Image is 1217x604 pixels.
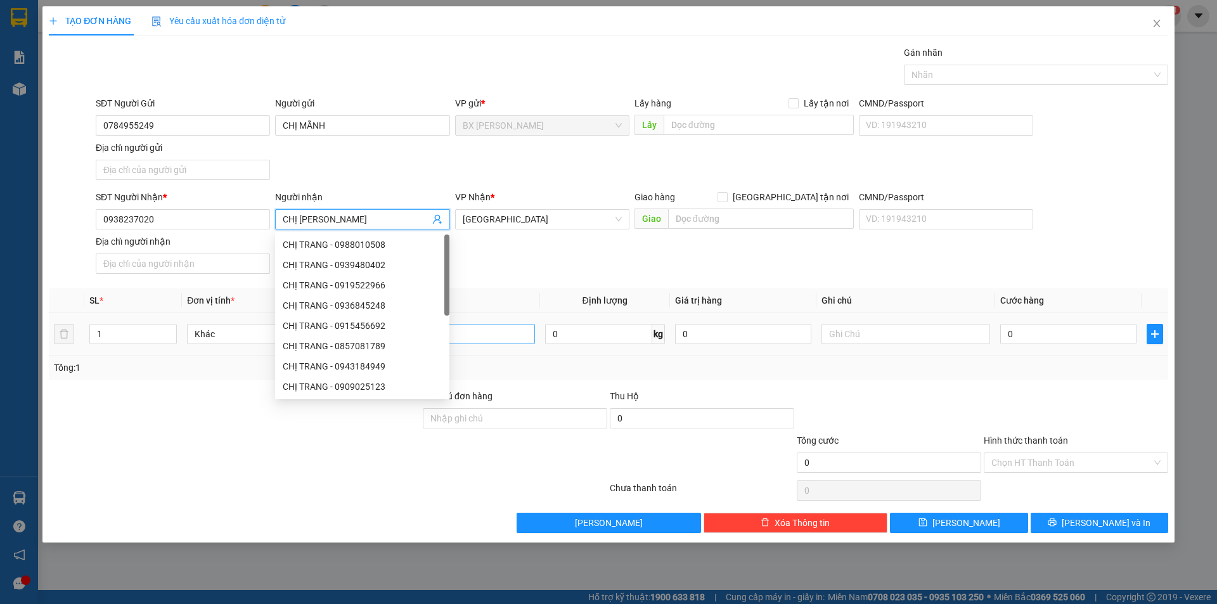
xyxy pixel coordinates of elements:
[463,210,622,229] span: Sài Gòn
[283,339,442,353] div: CHỊ TRANG - 0857081789
[11,73,211,117] span: [DEMOGRAPHIC_DATA][GEOGRAPHIC_DATA]
[455,192,491,202] span: VP Nhận
[634,192,675,202] span: Giao hàng
[11,26,211,41] div: CÔ [PERSON_NAME]
[918,518,927,528] span: save
[283,299,442,312] div: CHỊ TRANG - 0936845248
[984,435,1068,446] label: Hình thức thanh toán
[1139,6,1175,42] button: Close
[275,255,449,275] div: CHỊ TRANG - 0939480402
[49,16,131,26] span: TẠO ĐƠN HÀNG
[432,214,442,224] span: user-add
[608,481,795,503] div: Chưa thanh toán
[1000,295,1044,305] span: Cước hàng
[96,141,270,155] div: Địa chỉ người gửi
[1147,329,1162,339] span: plus
[54,361,470,375] div: Tổng: 1
[1048,518,1057,528] span: printer
[1147,324,1163,344] button: plus
[1031,513,1168,533] button: printer[PERSON_NAME] và In
[668,209,854,229] input: Dọc đường
[275,356,449,376] div: CHỊ TRANG - 0943184949
[704,513,888,533] button: deleteXóa Thông tin
[859,190,1033,204] div: CMND/Passport
[664,115,854,135] input: Dọc đường
[11,12,30,25] span: Gửi:
[283,278,442,292] div: CHỊ TRANG - 0919522966
[275,96,449,110] div: Người gửi
[275,316,449,336] div: CHỊ TRANG - 0915456692
[11,11,211,26] div: BX [PERSON_NAME]
[455,96,629,110] div: VP gửi
[799,96,854,110] span: Lấy tận nơi
[96,190,270,204] div: SĐT Người Nhận
[283,359,442,373] div: CHỊ TRANG - 0943184949
[283,319,442,333] div: CHỊ TRANG - 0915456692
[366,324,534,344] input: VD: Bàn, Ghế
[463,116,622,135] span: BX Cao Lãnh
[96,96,270,110] div: SĐT Người Gửi
[890,513,1027,533] button: save[PERSON_NAME]
[728,190,854,204] span: [GEOGRAPHIC_DATA] tận nơi
[275,376,449,397] div: CHỊ TRANG - 0909025123
[96,235,270,248] div: Địa chỉ người nhận
[11,59,29,72] span: DĐ:
[610,391,639,401] span: Thu Hộ
[634,98,671,108] span: Lấy hàng
[797,435,839,446] span: Tổng cước
[932,516,1000,530] span: [PERSON_NAME]
[89,295,100,305] span: SL
[583,295,628,305] span: Định lượng
[1062,516,1150,530] span: [PERSON_NAME] và In
[283,380,442,394] div: CHỊ TRANG - 0909025123
[634,115,664,135] span: Lấy
[49,16,58,25] span: plus
[275,295,449,316] div: CHỊ TRANG - 0936845248
[151,16,162,27] img: icon
[96,160,270,180] input: Địa chỉ của người gửi
[816,288,995,313] th: Ghi chú
[575,516,643,530] span: [PERSON_NAME]
[275,275,449,295] div: CHỊ TRANG - 0919522966
[675,295,722,305] span: Giá trị hàng
[195,324,348,344] span: Khác
[275,235,449,255] div: CHỊ TRANG - 0988010508
[187,295,235,305] span: Đơn vị tính
[1152,18,1162,29] span: close
[423,391,493,401] label: Ghi chú đơn hàng
[54,324,74,344] button: delete
[283,258,442,272] div: CHỊ TRANG - 0939480402
[96,254,270,274] input: Địa chỉ của người nhận
[652,324,665,344] span: kg
[283,238,442,252] div: CHỊ TRANG - 0988010508
[904,48,943,58] label: Gán nhãn
[151,16,285,26] span: Yêu cầu xuất hóa đơn điện tử
[761,518,769,528] span: delete
[11,41,211,59] div: 0939218419
[821,324,990,344] input: Ghi Chú
[859,96,1033,110] div: CMND/Passport
[775,516,830,530] span: Xóa Thông tin
[675,324,811,344] input: 0
[275,336,449,356] div: CHỊ TRANG - 0857081789
[275,190,449,204] div: Người nhận
[634,209,668,229] span: Giao
[517,513,701,533] button: [PERSON_NAME]
[423,408,607,428] input: Ghi chú đơn hàng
